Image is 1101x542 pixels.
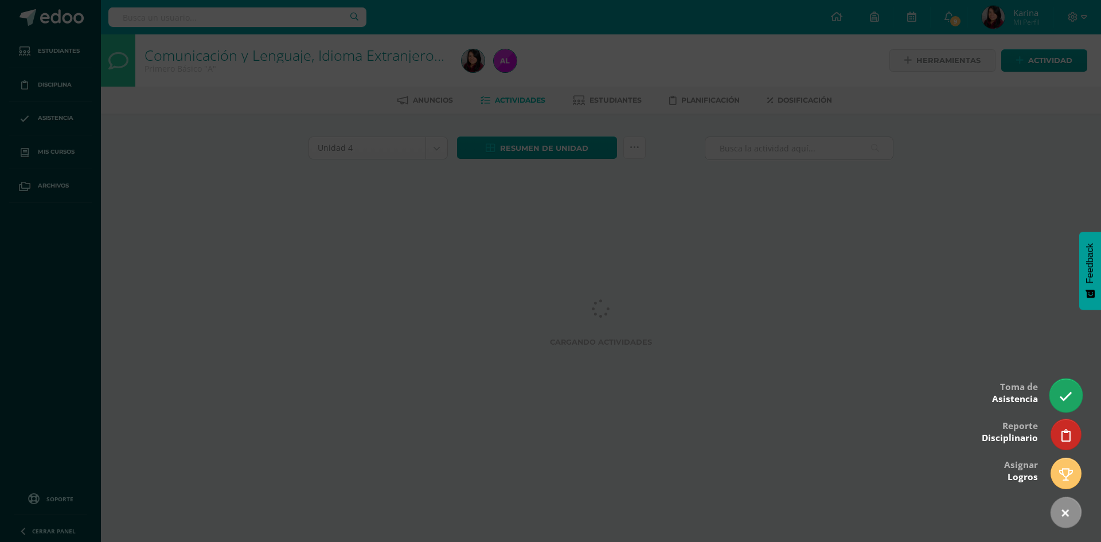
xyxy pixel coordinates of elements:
[1004,451,1038,489] div: Asignar
[982,412,1038,450] div: Reporte
[1079,232,1101,310] button: Feedback - Mostrar encuesta
[1008,471,1038,483] span: Logros
[1085,243,1095,283] span: Feedback
[992,373,1038,411] div: Toma de
[992,393,1038,405] span: Asistencia
[982,432,1038,444] span: Disciplinario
